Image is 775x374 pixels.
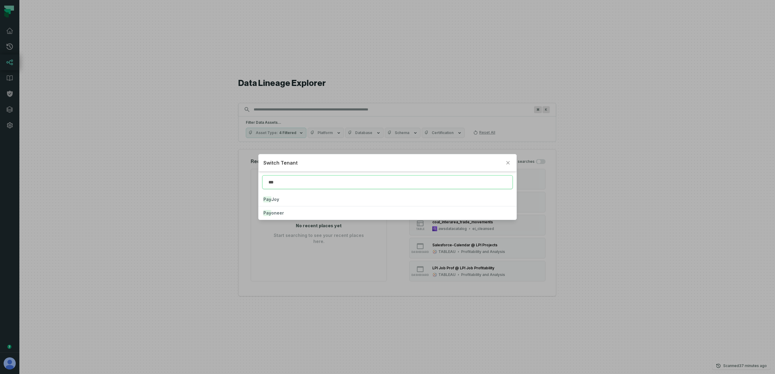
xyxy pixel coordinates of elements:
span: Joy [263,197,279,202]
h2: Switch Tenant [263,159,502,166]
mark: Pay [263,196,271,202]
mark: Pay [263,210,271,216]
button: PayJoy [259,193,516,206]
button: Close [504,159,512,166]
span: oneer [263,210,284,215]
button: Payoneer [259,206,516,220]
